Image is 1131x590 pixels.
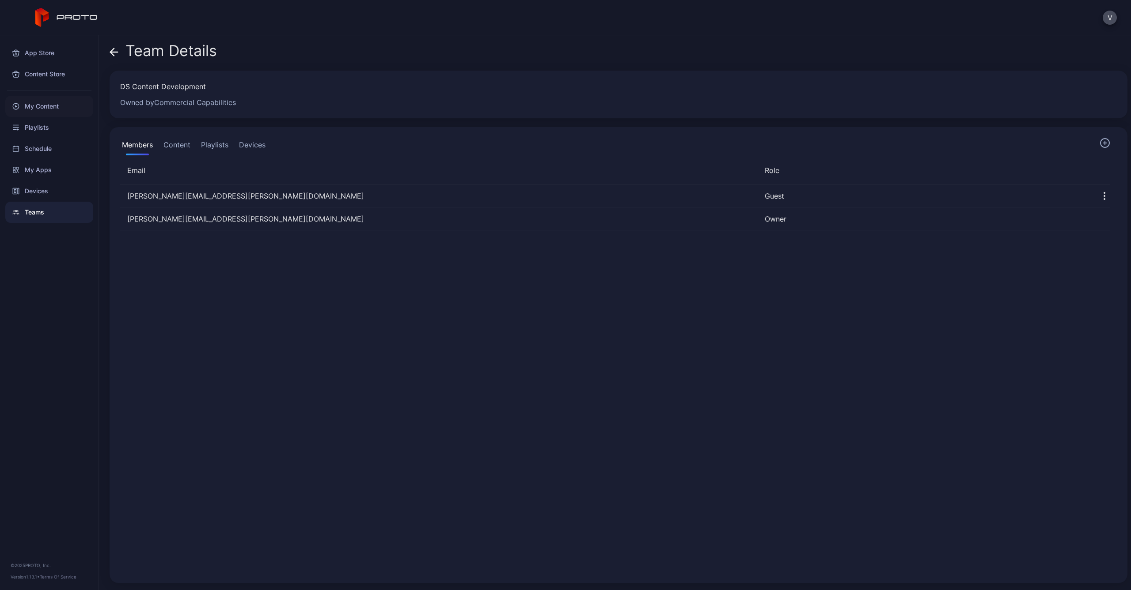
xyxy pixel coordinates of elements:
[765,165,1080,176] div: Role
[5,180,93,202] a: Devices
[11,562,88,569] div: © 2025 PROTO, Inc.
[120,81,1106,92] div: DS Content Development
[5,64,93,85] a: Content Store
[5,159,93,180] a: My Apps
[1103,11,1117,25] button: V
[5,96,93,117] a: My Content
[765,214,1080,224] div: Owner
[5,138,93,159] a: Schedule
[5,42,93,64] a: App Store
[765,191,1080,201] div: Guest
[199,138,230,155] button: Playlists
[5,117,93,138] a: Playlists
[120,138,155,155] button: Members
[40,574,76,579] a: Terms Of Service
[162,138,192,155] button: Content
[120,97,1106,108] div: Owned by Commercial Capabilities
[237,138,267,155] button: Devices
[110,42,217,64] div: Team Details
[120,214,758,224] div: colleen.tully@medtronic.com
[11,574,40,579] span: Version 1.13.1 •
[120,191,758,201] div: vanessa.thompson@medtronic.com
[5,202,93,223] a: Teams
[127,165,758,176] div: Email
